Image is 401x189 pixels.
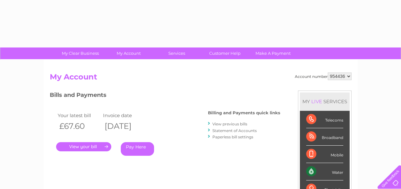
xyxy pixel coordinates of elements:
[212,122,247,126] a: View previous bills
[101,111,147,120] td: Invoice date
[50,72,352,85] h2: My Account
[212,128,257,133] a: Statement of Accounts
[50,91,280,102] h3: Bills and Payments
[56,142,111,151] a: .
[295,72,352,80] div: Account number
[306,111,343,128] div: Telecoms
[199,47,251,59] a: Customer Help
[151,47,203,59] a: Services
[306,163,343,180] div: Water
[56,120,102,133] th: £67.60
[54,47,107,59] a: My Clear Business
[310,98,323,104] div: LIVE
[101,120,147,133] th: [DATE]
[247,47,299,59] a: Make A Payment
[300,92,350,110] div: MY SERVICES
[208,110,280,115] h4: Billing and Payments quick links
[102,47,155,59] a: My Account
[212,135,253,139] a: Paperless bill settings
[121,142,154,156] a: Pay Here
[56,111,102,120] td: Your latest bill
[306,128,343,146] div: Broadband
[306,146,343,163] div: Mobile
